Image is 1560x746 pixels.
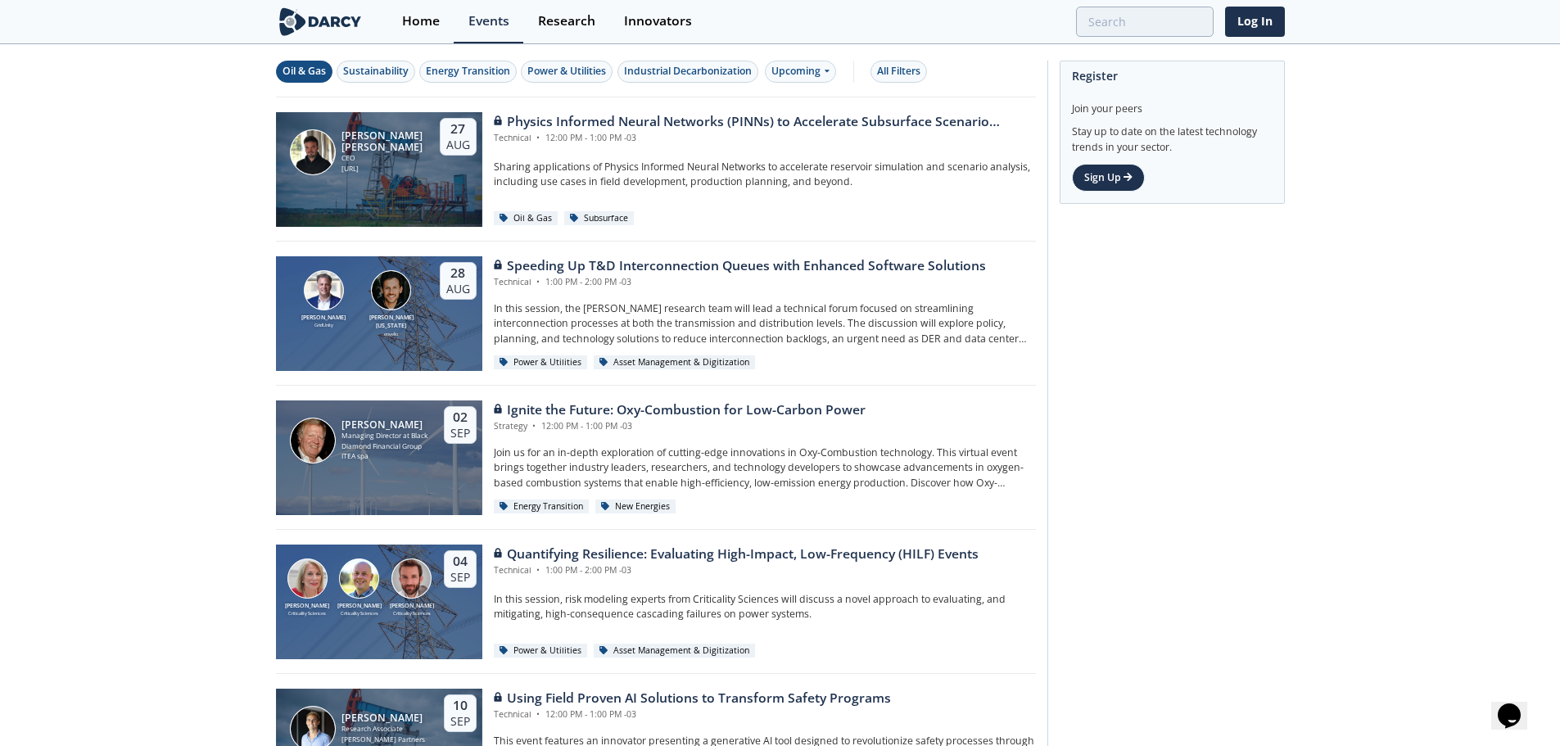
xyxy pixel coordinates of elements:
[371,270,411,310] img: Luigi Montana
[343,64,409,79] div: Sustainability
[337,61,415,83] button: Sustainability
[333,610,386,617] div: Criticality Sciences
[564,211,635,226] div: Subsurface
[468,15,509,28] div: Events
[494,112,1036,132] div: Physics Informed Neural Networks (PINNs) to Accelerate Subsurface Scenario Analysis
[450,698,470,714] div: 10
[494,400,866,420] div: Ignite the Future: Oxy-Combustion for Low-Carbon Power
[276,61,332,83] button: Oil & Gas
[494,132,1036,145] div: Technical 12:00 PM - 1:00 PM -03
[283,64,326,79] div: Oil & Gas
[534,276,543,287] span: •
[595,500,676,514] div: New Energies
[276,112,1036,227] a: Ruben Rodriguez Torrado [PERSON_NAME] [PERSON_NAME] CEO [URL] 27 Aug Physics Informed Neural Netw...
[366,331,417,337] div: envelio
[419,61,517,83] button: Energy Transition
[304,270,344,310] img: Brian Fitzsimons
[494,689,891,708] div: Using Field Proven AI Solutions to Transform Safety Programs
[402,15,440,28] div: Home
[594,355,756,370] div: Asset Management & Digitization
[341,164,425,174] div: [URL]
[494,708,891,721] div: Technical 12:00 PM - 1:00 PM -03
[446,138,470,152] div: Aug
[494,420,866,433] div: Strategy 12:00 PM - 1:00 PM -03
[494,564,979,577] div: Technical 1:00 PM - 2:00 PM -03
[1491,680,1544,730] iframe: chat widget
[426,64,510,79] div: Energy Transition
[341,431,429,451] div: Managing Director at Black Diamond Financial Group
[870,61,927,83] button: All Filters
[341,451,429,462] div: ITEA spa
[1225,7,1285,37] a: Log In
[287,558,328,599] img: Susan Ginsburg
[276,256,1036,371] a: Brian Fitzsimons [PERSON_NAME] GridUnity Luigi Montana [PERSON_NAME][US_STATE] envelio 28 Aug Spe...
[534,132,543,143] span: •
[494,592,1036,622] p: In this session, risk modeling experts from Criticality Sciences will discuss a novel approach to...
[391,558,432,599] img: Ross Dakin
[494,445,1036,491] p: Join us for an in-depth exploration of cutting-edge innovations in Oxy-Combustion technology. Thi...
[282,602,334,611] div: [PERSON_NAME]
[450,409,470,426] div: 02
[446,282,470,296] div: Aug
[527,64,606,79] div: Power & Utilities
[1076,7,1214,37] input: Advanced Search
[450,554,470,570] div: 04
[341,712,425,724] div: [PERSON_NAME]
[534,564,543,576] span: •
[276,545,1036,659] a: Susan Ginsburg [PERSON_NAME] Criticality Sciences Ben Ruddell [PERSON_NAME] Criticality Sciences ...
[494,545,979,564] div: Quantifying Resilience: Evaluating High-Impact, Low-Frequency (HILF) Events
[450,570,470,585] div: Sep
[446,265,470,282] div: 28
[282,610,334,617] div: Criticality Sciences
[290,418,336,463] img: Patrick Imeson
[341,153,425,164] div: CEO
[494,500,590,514] div: Energy Transition
[521,61,613,83] button: Power & Utilities
[494,301,1036,346] p: In this session, the [PERSON_NAME] research team will lead a technical forum focused on streamlin...
[386,610,438,617] div: Criticality Sciences
[494,160,1036,190] p: Sharing applications of Physics Informed Neural Networks to accelerate reservoir simulation and s...
[624,15,692,28] div: Innovators
[339,558,379,599] img: Ben Ruddell
[450,714,470,729] div: Sep
[341,724,425,735] div: Research Associate
[290,129,336,175] img: Ruben Rodriguez Torrado
[624,64,752,79] div: Industrial Decarbonization
[534,708,543,720] span: •
[594,644,756,658] div: Asset Management & Digitization
[366,314,417,331] div: [PERSON_NAME][US_STATE]
[386,602,438,611] div: [PERSON_NAME]
[1072,116,1273,155] div: Stay up to date on the latest technology trends in your sector.
[494,276,986,289] div: Technical 1:00 PM - 2:00 PM -03
[1072,90,1273,116] div: Join your peers
[765,61,836,83] div: Upcoming
[617,61,758,83] button: Industrial Decarbonization
[1072,164,1145,192] a: Sign Up
[276,400,1036,515] a: Patrick Imeson [PERSON_NAME] Managing Director at Black Diamond Financial Group ITEA spa 02 Sep I...
[1072,61,1273,90] div: Register
[530,420,539,432] span: •
[341,735,425,745] div: [PERSON_NAME] Partners
[333,602,386,611] div: [PERSON_NAME]
[341,419,429,431] div: [PERSON_NAME]
[494,355,588,370] div: Power & Utilities
[494,644,588,658] div: Power & Utilities
[298,314,349,323] div: [PERSON_NAME]
[494,211,558,226] div: Oil & Gas
[494,256,986,276] div: Speeding Up T&D Interconnection Queues with Enhanced Software Solutions
[341,130,425,153] div: [PERSON_NAME] [PERSON_NAME]
[298,322,349,328] div: GridUnity
[538,15,595,28] div: Research
[877,64,920,79] div: All Filters
[276,7,365,36] img: logo-wide.svg
[446,121,470,138] div: 27
[450,426,470,441] div: Sep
